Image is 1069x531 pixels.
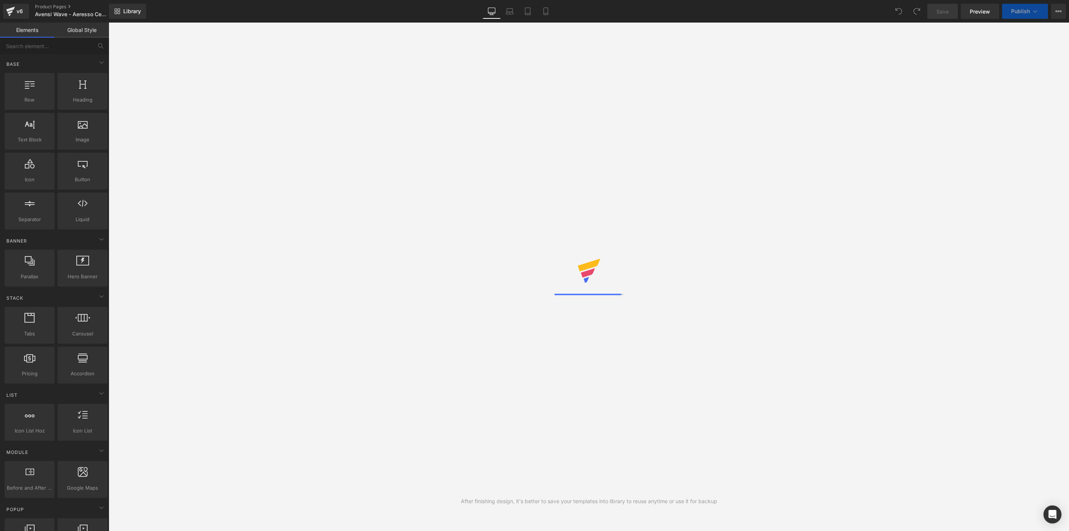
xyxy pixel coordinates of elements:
[35,11,107,17] span: Avensi Wave - Aeresso Ceramic
[537,4,555,19] a: Mobile
[109,4,146,19] a: New Library
[961,4,999,19] a: Preview
[6,506,25,513] span: Popup
[891,4,906,19] button: Undo
[1002,4,1048,19] button: Publish
[60,484,105,492] span: Google Maps
[35,4,121,10] a: Product Pages
[60,370,105,378] span: Accordion
[3,4,29,19] a: v6
[60,96,105,104] span: Heading
[7,215,52,223] span: Separator
[6,391,18,399] span: List
[7,427,52,435] span: Icon List Hoz
[7,96,52,104] span: Row
[7,136,52,144] span: Text Block
[7,484,52,492] span: Before and After Images
[7,176,52,184] span: Icon
[519,4,537,19] a: Tablet
[60,273,105,281] span: Hero Banner
[7,273,52,281] span: Parallax
[6,294,24,302] span: Stack
[909,4,924,19] button: Redo
[60,136,105,144] span: Image
[6,237,28,244] span: Banner
[60,427,105,435] span: Icon List
[123,8,141,15] span: Library
[501,4,519,19] a: Laptop
[1011,8,1030,14] span: Publish
[1051,4,1066,19] button: More
[60,330,105,338] span: Carousel
[7,370,52,378] span: Pricing
[461,497,717,505] div: After finishing design, it's better to save your templates into library to reuse anytime or use i...
[6,449,29,456] span: Module
[6,61,20,68] span: Base
[55,23,109,38] a: Global Style
[7,330,52,338] span: Tabs
[936,8,949,15] span: Save
[60,176,105,184] span: Button
[483,4,501,19] a: Desktop
[1043,505,1061,523] div: Open Intercom Messenger
[60,215,105,223] span: Liquid
[15,6,24,16] div: v6
[970,8,990,15] span: Preview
